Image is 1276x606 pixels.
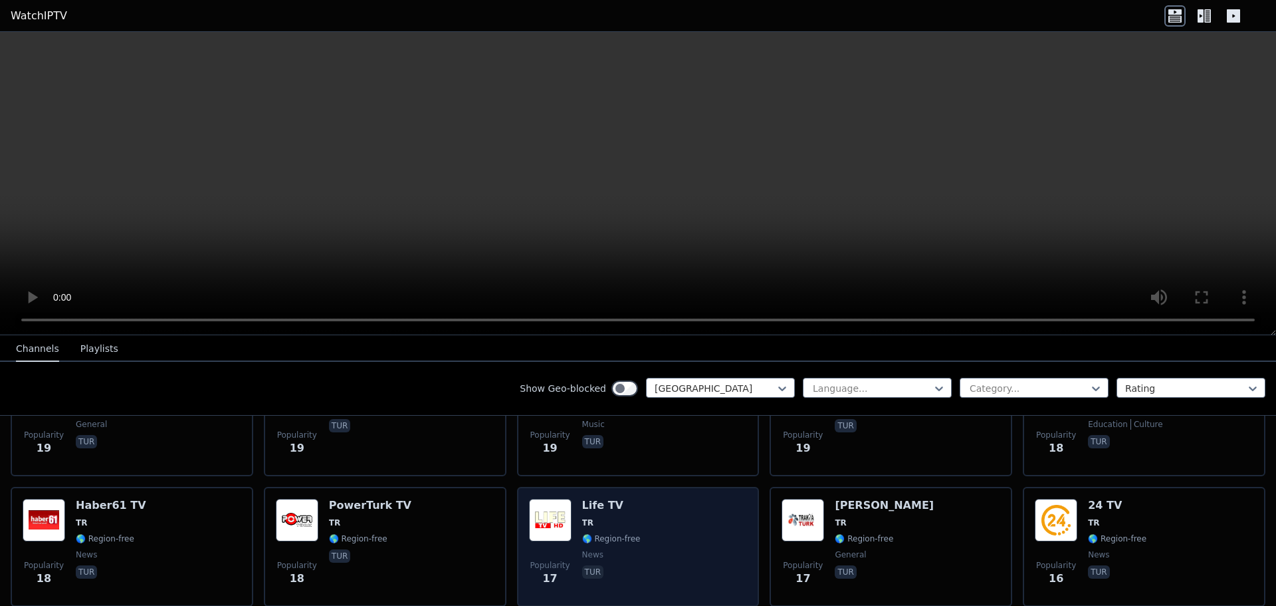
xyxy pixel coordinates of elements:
span: general [76,419,107,430]
span: 🌎 Region-free [329,533,387,544]
a: WatchIPTV [11,8,67,24]
h6: Haber61 TV [76,499,146,512]
span: Popularity [24,560,64,571]
h6: 24 TV [1088,499,1146,512]
img: Life TV [529,499,572,541]
span: TR [329,518,340,528]
img: PowerTurk TV [276,499,318,541]
span: 19 [796,440,810,456]
p: tur [835,565,856,579]
h6: Life TV [582,499,641,512]
span: 18 [290,571,304,587]
span: 19 [542,440,557,456]
span: Popularity [24,430,64,440]
h6: PowerTurk TV [329,499,411,512]
span: 18 [37,571,51,587]
p: tur [76,435,97,448]
p: tur [329,419,350,432]
span: 16 [1049,571,1063,587]
p: tur [582,435,603,448]
p: tur [1088,435,1109,448]
img: 24 TV [1035,499,1077,541]
span: news [582,549,603,560]
span: music [582,419,605,430]
h6: [PERSON_NAME] [835,499,934,512]
p: tur [329,549,350,563]
span: news [76,549,97,560]
span: Popularity [277,430,317,440]
p: tur [835,419,856,432]
span: Popularity [530,430,570,440]
span: TR [582,518,593,528]
span: Popularity [783,560,823,571]
span: education [1088,419,1128,430]
span: Popularity [277,560,317,571]
span: 19 [37,440,51,456]
img: Trakya Turk [782,499,824,541]
span: TR [76,518,87,528]
p: tur [582,565,603,579]
span: 18 [1049,440,1063,456]
span: culture [1130,419,1163,430]
span: 19 [290,440,304,456]
span: TR [1088,518,1099,528]
span: news [1088,549,1109,560]
p: tur [76,565,97,579]
span: 🌎 Region-free [835,533,893,544]
span: general [835,549,866,560]
button: Playlists [80,337,118,362]
span: Popularity [783,430,823,440]
span: Popularity [530,560,570,571]
span: TR [835,518,846,528]
span: 17 [542,571,557,587]
span: Popularity [1036,560,1076,571]
span: 🌎 Region-free [76,533,134,544]
span: 🌎 Region-free [1088,533,1146,544]
span: 17 [796,571,810,587]
p: tur [1088,565,1109,579]
span: 🌎 Region-free [582,533,641,544]
span: Popularity [1036,430,1076,440]
button: Channels [16,337,59,362]
label: Show Geo-blocked [520,382,606,395]
img: Haber61 TV [23,499,65,541]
